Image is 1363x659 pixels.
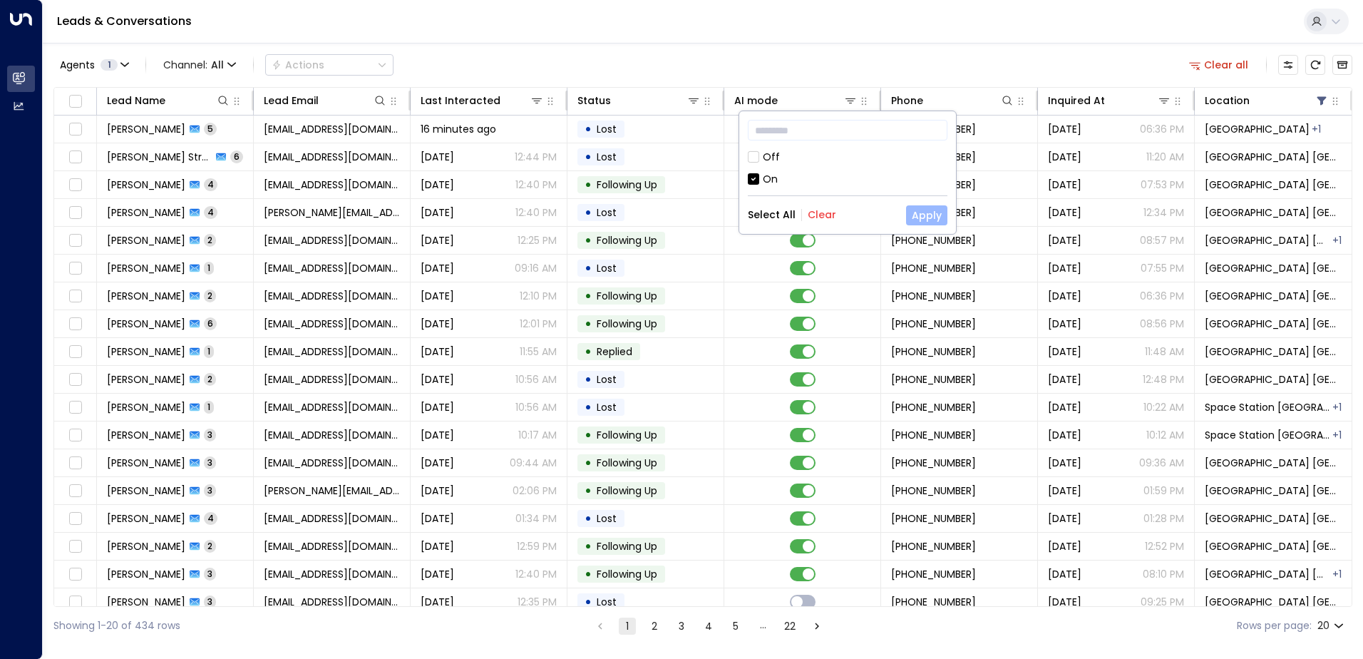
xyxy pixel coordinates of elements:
[1278,55,1298,75] button: Customize
[66,343,84,361] span: Toggle select row
[585,534,592,558] div: •
[421,567,454,581] span: Sep 29, 2025
[727,618,744,635] button: Go to page 5
[891,372,976,387] span: +447538308282
[1312,122,1321,136] div: Space Station Castle Bromwich
[1048,233,1081,247] span: Sep 28, 2025
[66,148,84,166] span: Toggle select row
[597,178,657,192] span: Following Up
[597,539,657,553] span: Following Up
[1205,205,1342,220] span: Space Station Castle Bromwich
[585,256,592,280] div: •
[1205,344,1342,359] span: Space Station Castle Bromwich
[646,618,663,635] button: Go to page 2
[891,567,976,581] span: +447926222404
[513,484,557,498] p: 02:06 PM
[1332,567,1342,581] div: Space Station Garretts Green
[1048,178,1081,192] span: Sep 18, 2025
[1048,539,1081,553] span: Sep 28, 2025
[1237,618,1312,633] label: Rows per page:
[597,150,617,164] span: Lost
[597,511,617,526] span: Lost
[1205,484,1342,498] span: Space Station Castle Bromwich
[891,289,976,303] span: +447788574274
[421,428,454,442] span: Yesterday
[66,510,84,528] span: Toggle select row
[66,593,84,611] span: Toggle select row
[597,400,617,414] span: Lost
[66,121,84,138] span: Toggle select row
[264,400,400,414] span: leanneshaw55@gmail.com
[597,484,657,498] span: Following Up
[515,567,557,581] p: 12:40 PM
[1139,456,1184,470] p: 09:36 AM
[107,205,185,220] span: Danielle Ibaress
[204,373,216,385] span: 2
[204,345,214,357] span: 1
[66,371,84,389] span: Toggle select row
[66,176,84,194] span: Toggle select row
[204,401,214,413] span: 1
[1205,567,1331,581] span: Space Station Castle Bromwich
[597,372,617,387] span: Lost
[66,93,84,111] span: Toggle select all
[1048,567,1081,581] span: Sep 24, 2025
[585,200,592,225] div: •
[577,92,611,109] div: Status
[585,590,592,614] div: •
[1048,150,1081,164] span: Sep 07, 2025
[264,317,400,331] span: staceybrown186@googlemail.com
[264,344,400,359] span: jakeyboy23@hotmail.com
[1048,205,1081,220] span: Sep 20, 2025
[585,173,592,197] div: •
[1205,178,1342,192] span: Space Station Castle Bromwich
[1141,178,1184,192] p: 07:53 PM
[66,426,84,444] span: Toggle select row
[1140,317,1184,331] p: 08:56 PM
[107,233,185,247] span: Jemal Ahmed Kassim
[1143,205,1184,220] p: 12:34 PM
[891,233,976,247] span: +447393307800
[204,540,216,552] span: 2
[204,512,217,524] span: 4
[1205,233,1331,247] span: Space Station Castle Bromwich
[518,428,557,442] p: 10:17 AM
[619,618,636,635] button: page 1
[585,145,592,169] div: •
[585,451,592,475] div: •
[1048,344,1081,359] span: Yesterday
[891,456,976,470] span: +447714368352
[264,205,400,220] span: danielle.ibaress@icloud.com
[264,595,400,609] span: zdingley01@gmail.com
[66,315,84,333] span: Toggle select row
[1332,55,1352,75] button: Archived Leads
[1048,317,1081,331] span: Sep 18, 2025
[1048,372,1081,387] span: Sep 28, 2025
[1048,511,1081,526] span: Sep 19, 2025
[264,456,400,470] span: tonyat1995@gmail.com
[515,178,557,192] p: 12:40 PM
[107,511,185,526] span: Charles Wootton
[204,206,217,218] span: 4
[585,228,592,252] div: •
[107,484,185,498] span: Cathy Burkett
[891,344,976,359] span: +447525965808
[1205,428,1331,442] span: Space Station Garretts Green
[597,567,657,581] span: Following Up
[264,261,400,275] span: Jimifashion11@gmail.com
[107,261,185,275] span: Jemal Ahmed Kassim
[421,400,454,414] span: Yesterday
[204,317,217,329] span: 6
[891,511,976,526] span: +447719922120
[1205,289,1342,303] span: Space Station Castle Bromwich
[1141,261,1184,275] p: 07:55 PM
[264,372,400,387] span: leanneshaw55@gmail.com
[1205,92,1250,109] div: Location
[204,123,217,135] span: 5
[264,289,400,303] span: batchfordp@gmail.com
[1332,428,1342,442] div: Space Station Castle Bromwich
[1205,317,1342,331] span: Space Station Castle Bromwich
[1205,150,1342,164] span: Space Station Castle Bromwich
[1048,484,1081,498] span: Sep 25, 2025
[421,150,454,164] span: Yesterday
